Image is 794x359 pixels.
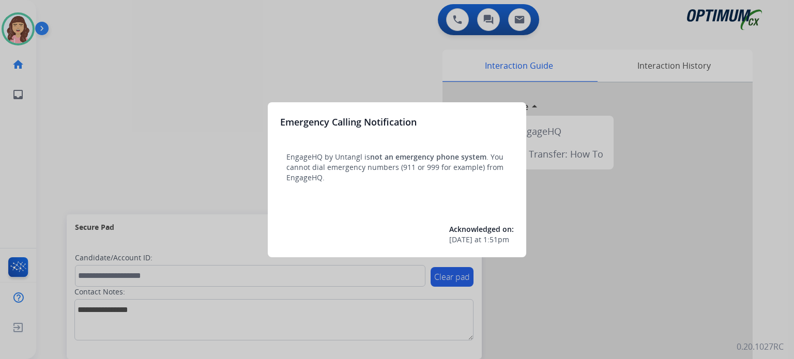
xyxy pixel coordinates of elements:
[286,152,508,183] p: EngageHQ by Untangl is . You cannot dial emergency numbers (911 or 999 for example) from EngageHQ.
[370,152,486,162] span: not an emergency phone system
[483,235,509,245] span: 1:51pm
[280,115,417,129] h3: Emergency Calling Notification
[737,340,784,353] p: 0.20.1027RC
[449,235,472,245] span: [DATE]
[449,224,514,234] span: Acknowledged on:
[449,235,514,245] div: at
